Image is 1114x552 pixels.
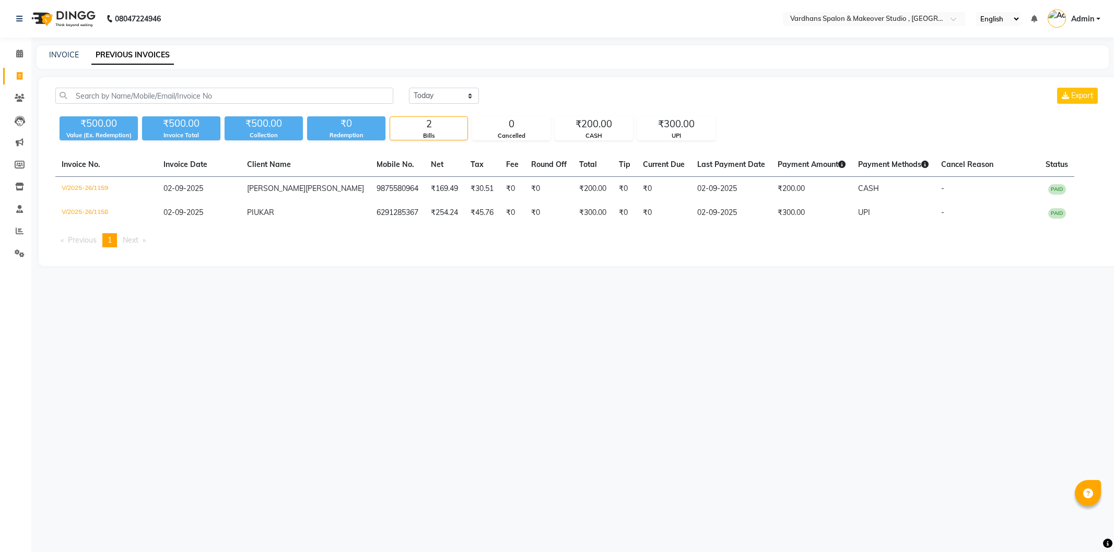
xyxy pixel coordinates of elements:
[247,184,306,193] span: [PERSON_NAME]
[60,131,138,140] div: Value (Ex. Redemption)
[778,160,846,169] span: Payment Amount
[691,177,771,201] td: 02-09-2025
[1048,208,1066,219] span: PAID
[225,116,303,131] div: ₹500.00
[473,131,550,140] div: Cancelled
[60,116,138,131] div: ₹500.00
[941,184,944,193] span: -
[370,177,425,201] td: 9875580964
[163,160,207,169] span: Invoice Date
[1046,160,1068,169] span: Status
[390,117,467,131] div: 2
[858,208,870,217] span: UPI
[306,184,364,193] span: [PERSON_NAME]
[1070,510,1104,542] iframe: chat widget
[858,160,929,169] span: Payment Methods
[425,201,464,225] td: ₹254.24
[431,160,443,169] span: Net
[247,208,259,217] span: PIU
[500,201,525,225] td: ₹0
[1048,9,1066,28] img: Admin
[555,117,632,131] div: ₹200.00
[473,117,550,131] div: 0
[858,184,879,193] span: CASH
[142,131,220,140] div: Invoice Total
[259,208,274,217] span: KAR
[55,201,157,225] td: V/2025-26/1158
[307,131,385,140] div: Redemption
[464,201,500,225] td: ₹45.76
[941,208,944,217] span: -
[941,160,993,169] span: Cancel Reason
[771,201,852,225] td: ₹300.00
[55,233,1100,247] nav: Pagination
[55,177,157,201] td: V/2025-26/1159
[691,201,771,225] td: 02-09-2025
[68,235,97,245] span: Previous
[697,160,765,169] span: Last Payment Date
[525,177,573,201] td: ₹0
[643,160,685,169] span: Current Due
[225,131,303,140] div: Collection
[62,160,100,169] span: Invoice No.
[115,4,161,33] b: 08047224946
[390,131,467,140] div: Bills
[1048,184,1066,195] span: PAID
[1071,91,1093,100] span: Export
[637,201,691,225] td: ₹0
[247,160,291,169] span: Client Name
[1071,14,1094,25] span: Admin
[142,116,220,131] div: ₹500.00
[307,116,385,131] div: ₹0
[613,201,637,225] td: ₹0
[506,160,519,169] span: Fee
[108,235,112,245] span: 1
[613,177,637,201] td: ₹0
[638,131,715,140] div: UPI
[27,4,98,33] img: logo
[123,235,138,245] span: Next
[471,160,484,169] span: Tax
[619,160,630,169] span: Tip
[91,46,174,65] a: PREVIOUS INVOICES
[49,50,79,59] a: INVOICE
[555,131,632,140] div: CASH
[525,201,573,225] td: ₹0
[573,177,613,201] td: ₹200.00
[163,184,203,193] span: 02-09-2025
[464,177,500,201] td: ₹30.51
[500,177,525,201] td: ₹0
[637,177,691,201] td: ₹0
[573,201,613,225] td: ₹300.00
[55,88,393,104] input: Search by Name/Mobile/Email/Invoice No
[1057,88,1098,104] button: Export
[425,177,464,201] td: ₹169.49
[531,160,567,169] span: Round Off
[638,117,715,131] div: ₹300.00
[771,177,852,201] td: ₹200.00
[579,160,597,169] span: Total
[163,208,203,217] span: 02-09-2025
[370,201,425,225] td: 6291285367
[377,160,414,169] span: Mobile No.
